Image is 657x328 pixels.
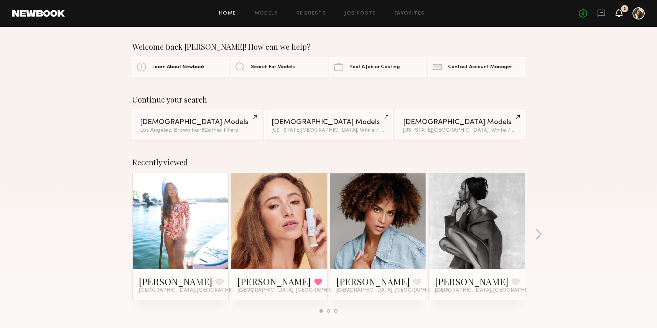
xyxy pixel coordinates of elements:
[264,110,393,139] a: [DEMOGRAPHIC_DATA] Models[US_STATE][GEOGRAPHIC_DATA], White / Caucasian
[395,11,425,16] a: Favorites
[428,57,525,77] a: Contact Account Manager
[623,7,626,11] div: 2
[403,119,517,126] div: [DEMOGRAPHIC_DATA] Models
[349,65,400,70] span: Post A Job or Casting
[231,57,328,77] a: Search For Models
[395,110,525,139] a: [DEMOGRAPHIC_DATA] Models[US_STATE][GEOGRAPHIC_DATA], White / Caucasian
[132,57,229,77] a: Learn About Newbook
[132,95,525,104] div: Continue your search
[344,11,376,16] a: Job Posts
[237,287,352,294] span: [GEOGRAPHIC_DATA], [GEOGRAPHIC_DATA]
[219,11,236,16] a: Home
[139,275,212,287] a: [PERSON_NAME]
[251,65,295,70] span: Search For Models
[448,65,512,70] span: Contact Account Manager
[132,110,262,139] a: [DEMOGRAPHIC_DATA] ModelsLos Angeles, Brown hair&2other filters
[255,11,278,16] a: Models
[336,275,410,287] a: [PERSON_NAME]
[435,287,549,294] span: [GEOGRAPHIC_DATA], [GEOGRAPHIC_DATA]
[403,128,517,133] div: [US_STATE][GEOGRAPHIC_DATA], White / Caucasian
[272,128,385,133] div: [US_STATE][GEOGRAPHIC_DATA], White / Caucasian
[139,287,253,294] span: [GEOGRAPHIC_DATA], [GEOGRAPHIC_DATA]
[201,128,238,133] span: & 2 other filter s
[140,128,254,133] div: Los Angeles, Brown hair
[140,119,254,126] div: [DEMOGRAPHIC_DATA] Models
[329,57,426,77] a: Post A Job or Casting
[237,275,311,287] a: [PERSON_NAME]
[336,287,451,294] span: [GEOGRAPHIC_DATA], [GEOGRAPHIC_DATA]
[152,65,205,70] span: Learn About Newbook
[132,158,525,167] div: Recently viewed
[272,119,385,126] div: [DEMOGRAPHIC_DATA] Models
[132,42,525,51] div: Welcome back [PERSON_NAME]! How can we help?
[435,275,509,287] a: [PERSON_NAME]
[296,11,326,16] a: Requests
